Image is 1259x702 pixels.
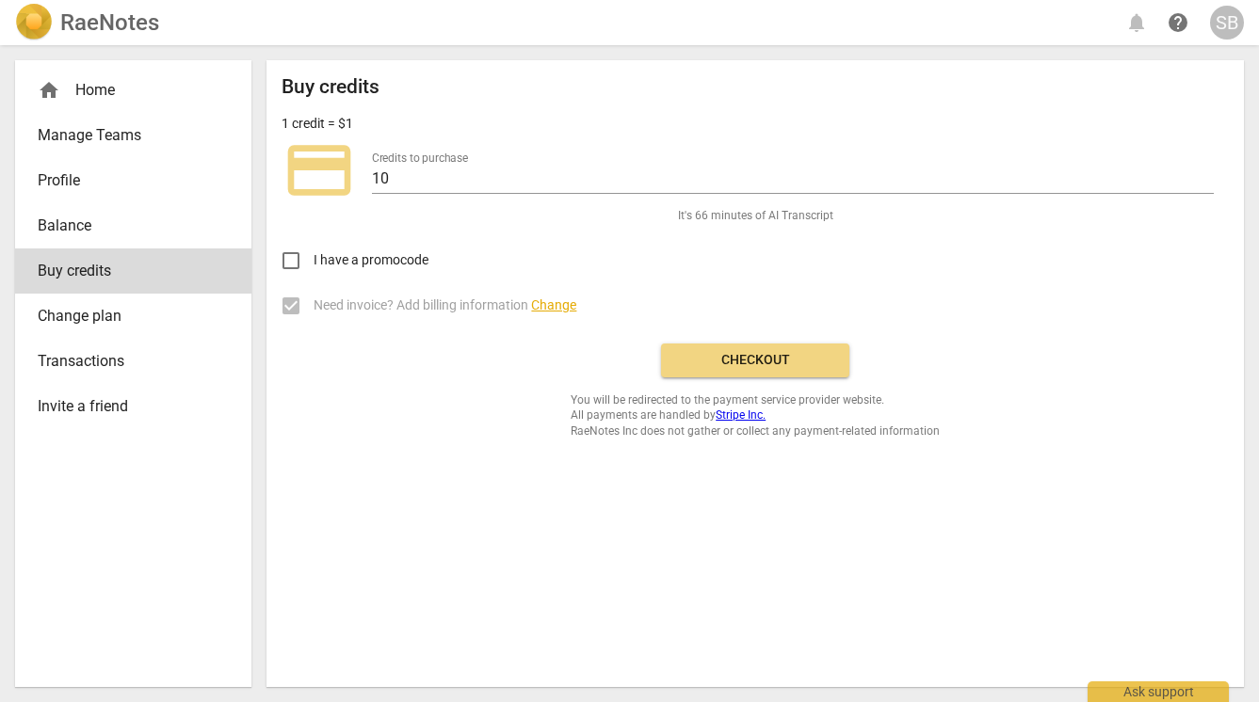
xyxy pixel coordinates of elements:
[38,350,214,373] span: Transactions
[1210,6,1244,40] button: SB
[1088,681,1229,702] div: Ask support
[60,9,159,36] h2: RaeNotes
[1167,11,1189,34] span: help
[38,124,214,147] span: Manage Teams
[38,79,60,102] span: home
[678,208,833,224] span: It's 66 minutes of AI Transcript
[676,351,834,370] span: Checkout
[282,75,379,99] h2: Buy credits
[314,295,576,315] span: Need invoice? Add billing information
[38,79,214,102] div: Home
[15,248,251,294] a: Buy credits
[38,395,214,418] span: Invite a friend
[15,384,251,429] a: Invite a friend
[531,297,576,312] span: Change
[38,305,214,327] span: Change plan
[38,215,214,237] span: Balance
[38,260,214,282] span: Buy credits
[15,4,159,41] a: LogoRaeNotes
[661,343,849,377] button: Checkout
[15,339,251,384] a: Transactions
[15,203,251,248] a: Balance
[38,169,214,192] span: Profile
[716,408,766,422] a: Stripe Inc.
[372,152,468,164] label: Credits to purchase
[1161,6,1195,40] a: Help
[282,133,357,208] span: credit_card
[571,392,940,439] span: You will be redirected to the payment service provider website. All payments are handled by RaeNo...
[15,68,251,113] div: Home
[15,113,251,158] a: Manage Teams
[15,4,53,41] img: Logo
[15,294,251,339] a: Change plan
[314,250,428,270] span: I have a promocode
[15,158,251,203] a: Profile
[282,114,353,134] p: 1 credit = $1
